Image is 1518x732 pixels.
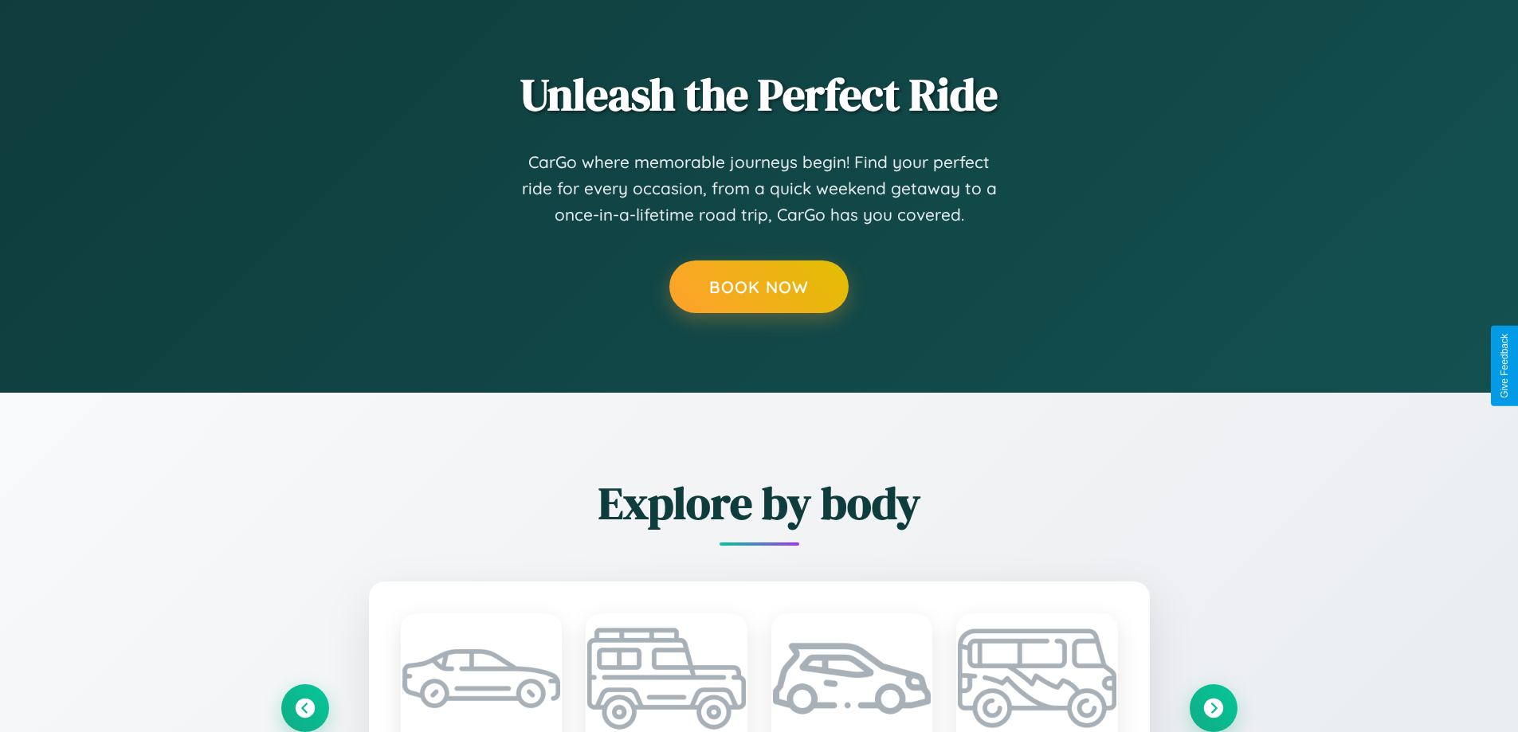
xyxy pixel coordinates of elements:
h2: Unleash the Perfect Ride [281,64,1238,125]
p: CarGo where memorable journeys begin! Find your perfect ride for every occasion, from a quick wee... [520,149,998,229]
div: Give Feedback [1499,334,1510,398]
h2: Explore by body [281,472,1238,534]
button: Book Now [669,260,849,313]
